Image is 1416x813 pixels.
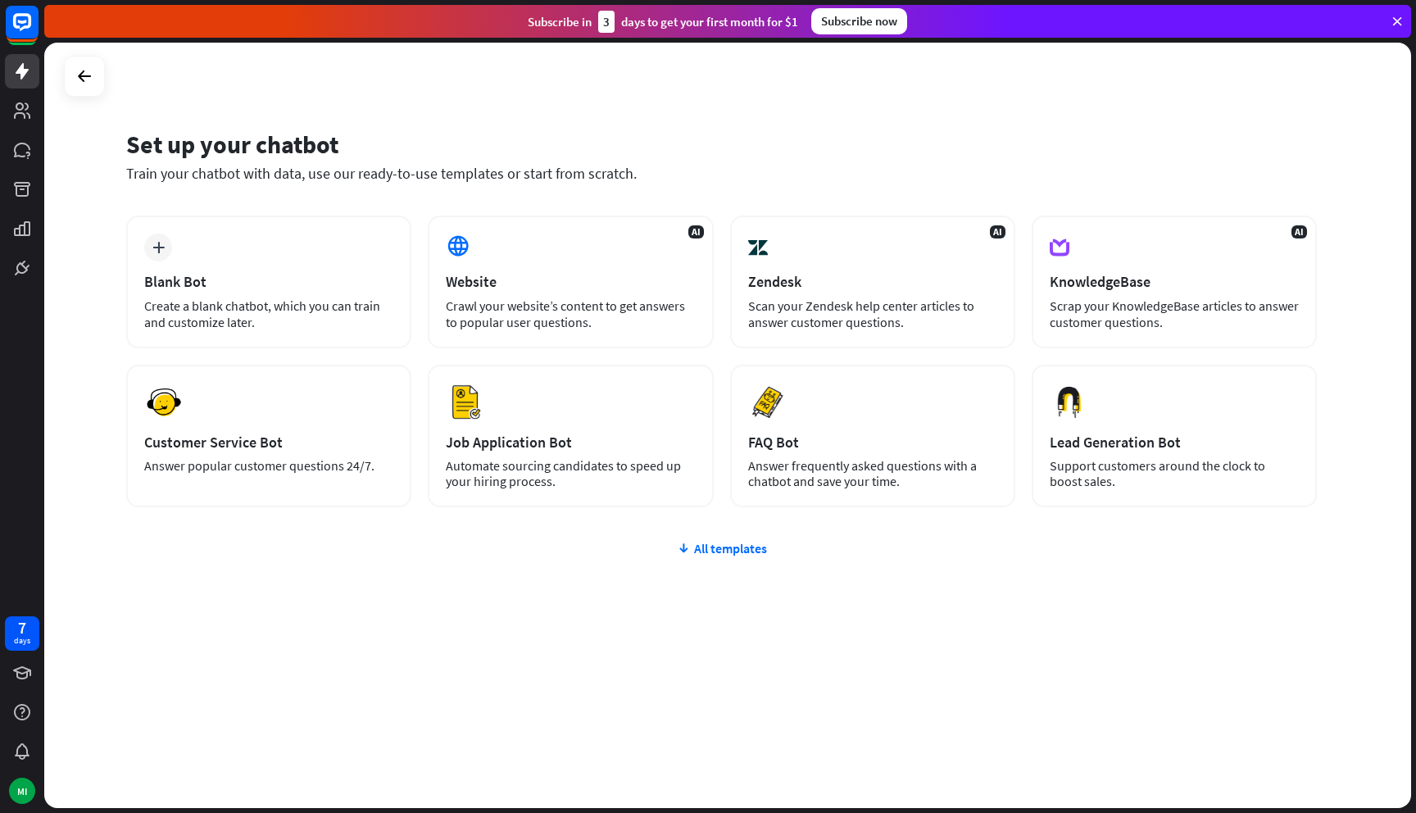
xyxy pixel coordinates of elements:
div: days [14,635,30,647]
a: 7 days [5,616,39,651]
div: Subscribe now [811,8,907,34]
div: 7 [18,620,26,635]
div: MI [9,778,35,804]
div: Subscribe in days to get your first month for $1 [528,11,798,33]
div: 3 [598,11,615,33]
